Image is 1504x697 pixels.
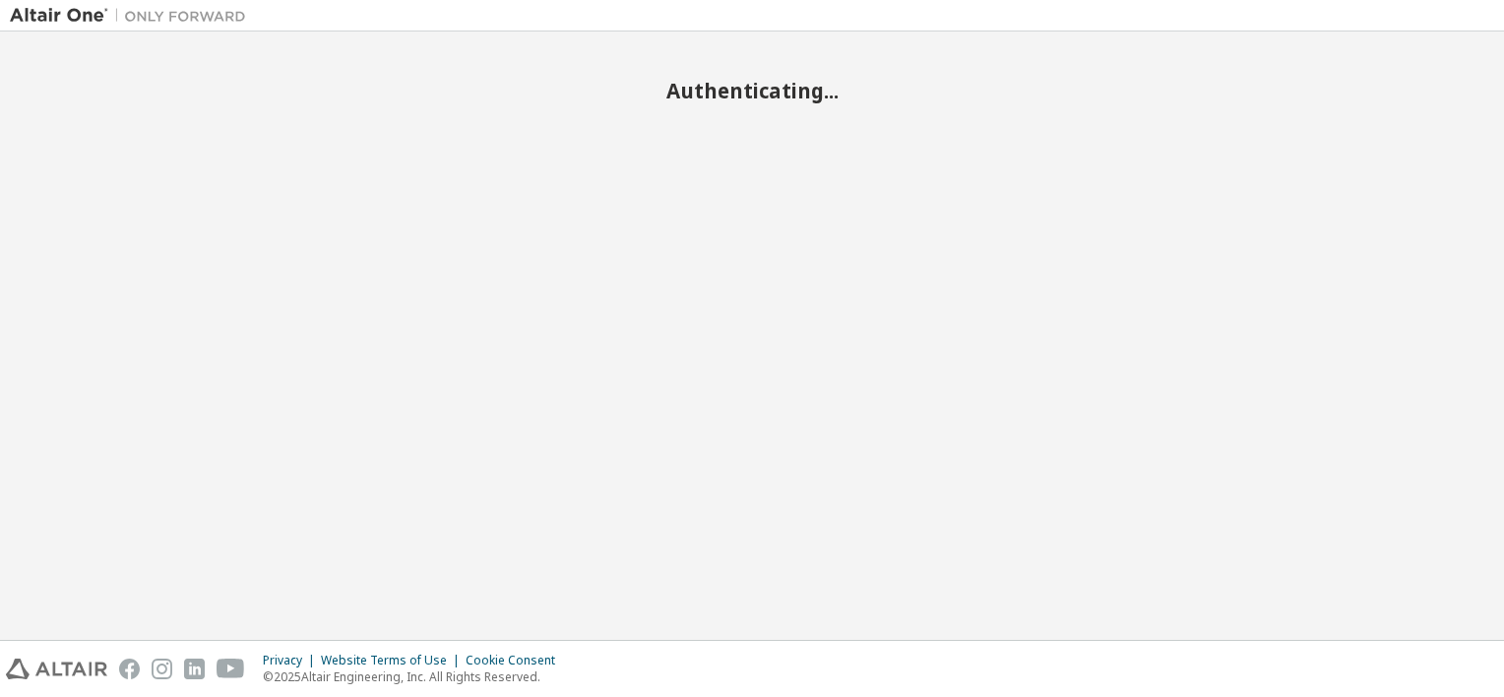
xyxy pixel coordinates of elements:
[184,659,205,679] img: linkedin.svg
[10,78,1494,103] h2: Authenticating...
[466,653,567,668] div: Cookie Consent
[217,659,245,679] img: youtube.svg
[119,659,140,679] img: facebook.svg
[263,668,567,685] p: © 2025 Altair Engineering, Inc. All Rights Reserved.
[263,653,321,668] div: Privacy
[321,653,466,668] div: Website Terms of Use
[152,659,172,679] img: instagram.svg
[10,6,256,26] img: Altair One
[6,659,107,679] img: altair_logo.svg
